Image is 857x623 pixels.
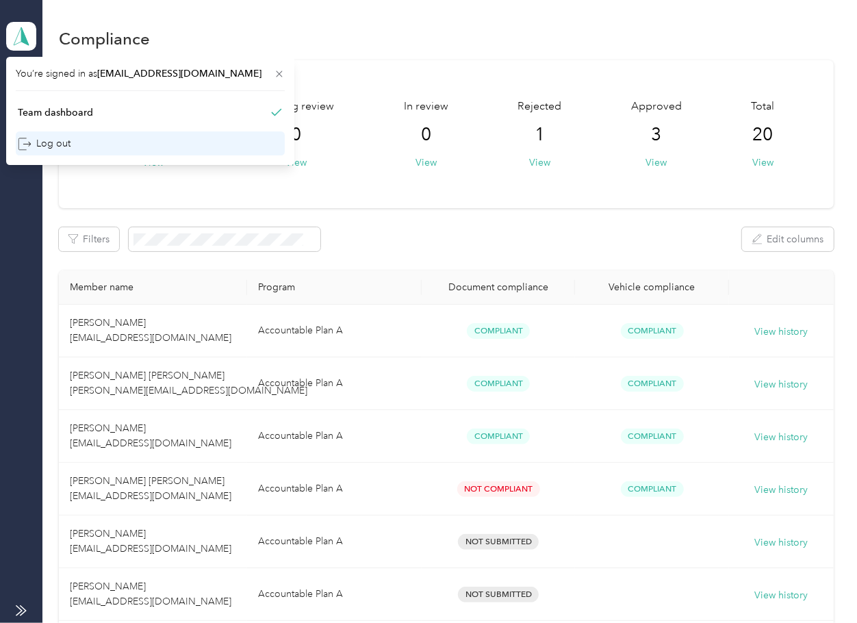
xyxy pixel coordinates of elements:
span: Compliant [467,376,530,392]
td: Accountable Plan A [247,305,422,357]
span: Compliant [621,481,684,497]
span: Not Compliant [457,481,540,497]
td: Accountable Plan A [247,516,422,568]
span: Not Submitted [458,534,539,550]
span: [PERSON_NAME] [PERSON_NAME] [PERSON_NAME][EMAIL_ADDRESS][DOMAIN_NAME] [70,370,307,396]
span: [EMAIL_ADDRESS][DOMAIN_NAME] [97,68,261,79]
td: Accountable Plan A [247,463,422,516]
button: View history [754,377,808,392]
span: 0 [292,124,302,146]
span: Compliant [621,323,684,339]
button: View history [754,430,808,445]
span: [PERSON_NAME] [EMAIL_ADDRESS][DOMAIN_NAME] [70,581,231,607]
span: Compliant [621,376,684,392]
button: View history [754,535,808,550]
div: Document compliance [433,281,564,293]
span: Total [752,99,775,115]
span: Compliant [621,429,684,444]
button: View history [754,483,808,498]
span: In review [404,99,448,115]
span: Pending review [259,99,335,115]
th: Program [247,270,422,305]
td: Accountable Plan A [247,568,422,621]
th: Member name [59,270,247,305]
div: Team dashboard [18,105,93,120]
button: View [286,155,307,170]
span: 1 [535,124,545,146]
span: 0 [421,124,431,146]
button: View [646,155,667,170]
span: Compliant [467,429,530,444]
span: Not Submitted [458,587,539,602]
button: Edit columns [742,227,834,251]
button: View [415,155,437,170]
span: Approved [631,99,682,115]
span: Compliant [467,323,530,339]
div: Log out [18,136,71,151]
span: [PERSON_NAME] [PERSON_NAME] [EMAIL_ADDRESS][DOMAIN_NAME] [70,475,231,502]
span: You’re signed in as [16,66,285,81]
span: [PERSON_NAME] [EMAIL_ADDRESS][DOMAIN_NAME] [70,317,231,344]
button: View history [754,588,808,603]
button: View history [754,325,808,340]
h1: Compliance [59,31,150,46]
button: View [529,155,550,170]
span: 20 [753,124,773,146]
span: Rejected [518,99,562,115]
td: Accountable Plan A [247,357,422,410]
button: Filters [59,227,119,251]
button: View [752,155,773,170]
span: [PERSON_NAME] [EMAIL_ADDRESS][DOMAIN_NAME] [70,528,231,555]
span: 3 [652,124,662,146]
iframe: Everlance-gr Chat Button Frame [780,546,857,623]
span: [PERSON_NAME] [EMAIL_ADDRESS][DOMAIN_NAME] [70,422,231,449]
div: Vehicle compliance [586,281,717,293]
td: Accountable Plan A [247,410,422,463]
